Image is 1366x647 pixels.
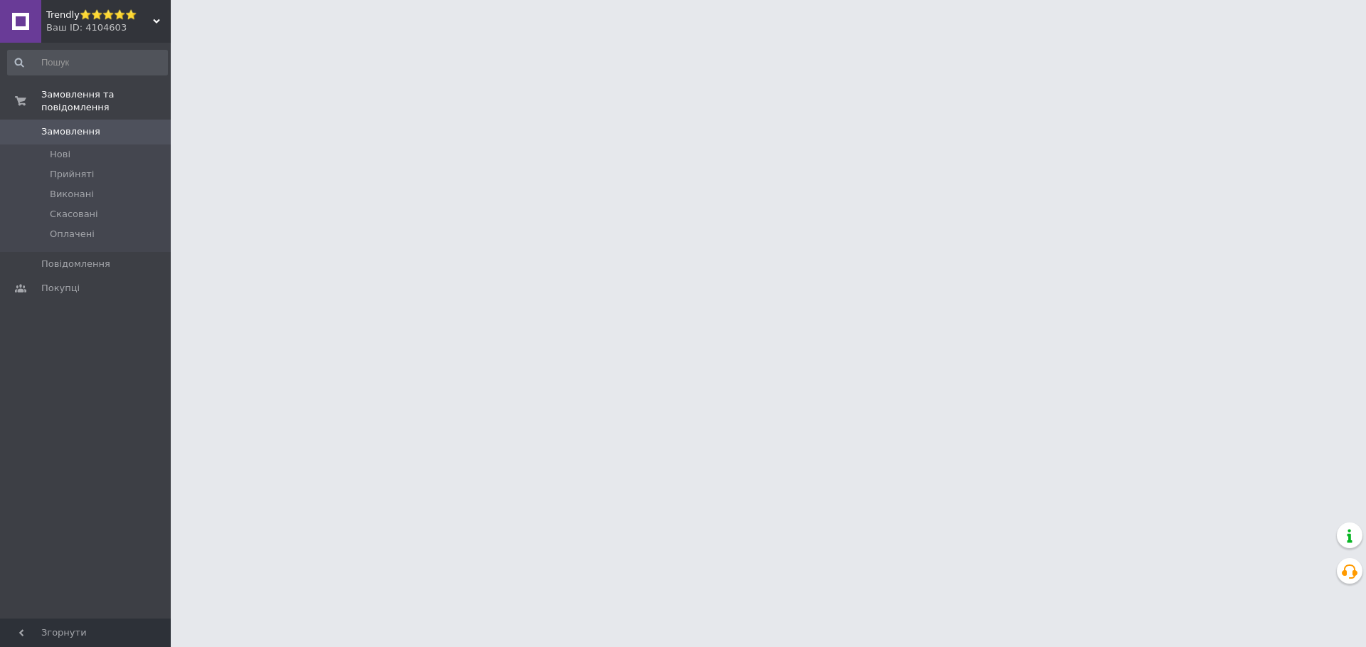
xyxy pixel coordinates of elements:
span: Покупці [41,282,80,295]
span: Прийняті [50,168,94,181]
span: Замовлення [41,125,100,138]
input: Пошук [7,50,168,75]
span: Замовлення та повідомлення [41,88,171,114]
span: Повідомлення [41,258,110,270]
span: Оплачені [50,228,95,241]
span: Скасовані [50,208,98,221]
div: Ваш ID: 4104603 [46,21,171,34]
span: Виконані [50,188,94,201]
span: Trendly⭐⭐⭐⭐⭐ [46,9,153,21]
span: Нові [50,148,70,161]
